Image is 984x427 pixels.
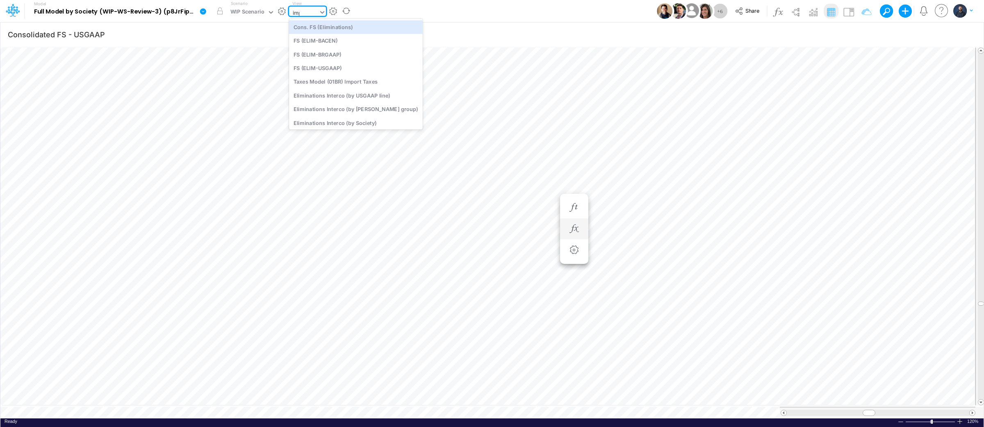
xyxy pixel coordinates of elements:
a: Notifications [919,6,928,16]
div: In Ready mode [5,418,17,425]
span: Ready [5,419,17,424]
div: Zoom [905,418,957,425]
label: Scenario [231,0,248,7]
span: + 6 [717,9,723,14]
b: Full Model by Society (WIP-WS-Review-3) (p8JrFipGveTU7I_vk960F.EPc.b3Teyw) [DATE]T16:40:57UTC [34,8,196,16]
button: Share [731,5,765,18]
img: User Image Icon [697,3,713,19]
div: FS (ELIM-BRGAAP) [289,48,423,61]
div: Eliminations Interco (by [PERSON_NAME] group) [289,102,423,116]
img: User Image Icon [657,3,672,19]
div: Eliminations Interco (by USGAAP line) [289,89,423,102]
div: WIP Scenario [230,8,264,17]
span: 120% [967,418,979,425]
div: Zoom level [967,418,979,425]
img: User Image Icon [670,3,686,19]
div: Zoom In [957,418,963,425]
input: Type a title here [7,26,805,43]
label: Model [34,2,46,7]
div: FS (ELIM-USGAAP) [289,61,423,75]
span: Share [745,7,759,14]
div: Zoom Out [897,419,904,425]
div: Taxes Model (01BR) Import Taxes [289,75,423,89]
div: FS (ELIM-BACEN) [289,34,423,48]
div: Eliminations Interco (by Society) [289,116,423,129]
img: User Image Icon [682,2,701,20]
div: Cons. FS (Eliminations) [289,20,423,34]
label: View [292,0,302,7]
div: Zoom [931,420,933,424]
